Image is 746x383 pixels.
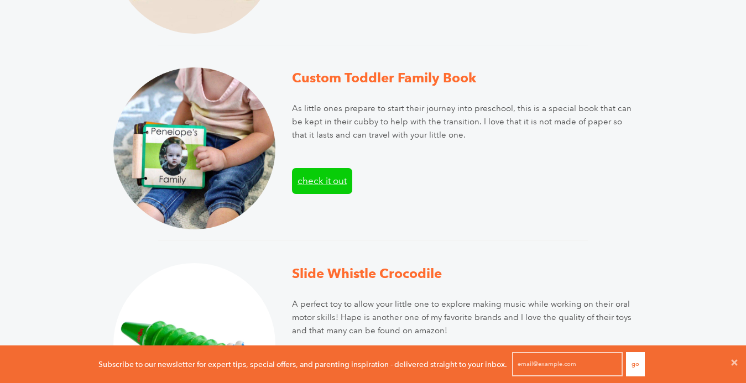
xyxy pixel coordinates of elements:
p: As little ones prepare to start their journey into preschool, this is a special book that can be ... [292,102,633,141]
p: A perfect toy to allow your little one to explore making music while working on their oral motor ... [292,297,633,337]
input: email@example.com [512,352,623,376]
b: Custom Toddler Family Book [292,70,476,86]
button: Go [626,352,645,376]
span: check it out [298,174,347,188]
a: check it out [292,168,352,194]
strong: Slide Whistle Crocodile [292,265,442,281]
p: Subscribe to our newsletter for expert tips, special offers, and parenting inspiration - delivere... [98,358,507,370]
